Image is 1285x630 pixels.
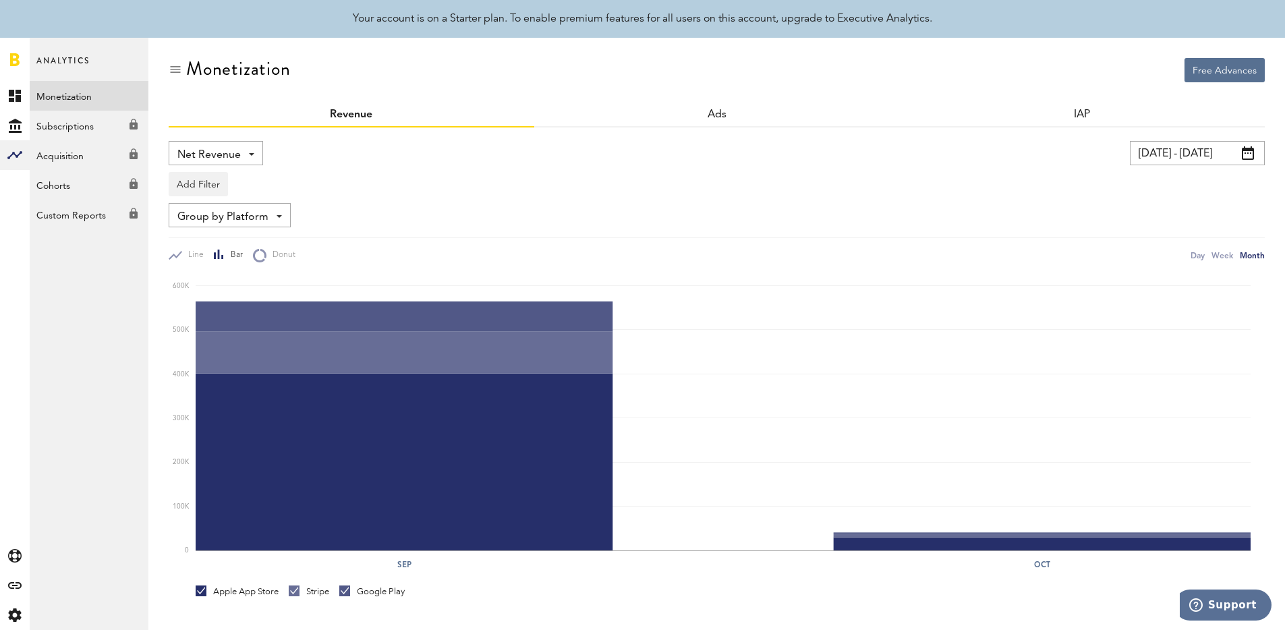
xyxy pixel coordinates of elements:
[186,58,291,80] div: Monetization
[173,503,190,510] text: 100K
[1240,248,1265,262] div: Month
[397,559,411,571] text: Sep
[266,250,295,261] span: Donut
[289,585,329,598] div: Stripe
[330,109,372,120] a: Revenue
[173,326,190,333] text: 500K
[173,283,190,289] text: 600K
[1191,248,1205,262] div: Day
[30,170,148,200] a: Cohorts
[708,109,726,120] a: Ads
[1074,109,1090,120] a: IAP
[1184,58,1265,82] button: Free Advances
[173,415,190,422] text: 300K
[339,585,405,598] div: Google Play
[1211,248,1233,262] div: Week
[30,140,148,170] a: Acquisition
[182,250,204,261] span: Line
[185,547,189,554] text: 0
[1034,559,1050,571] text: Oct
[30,111,148,140] a: Subscriptions
[177,206,268,229] span: Group by Platform
[1180,590,1272,623] iframe: Opens a widget where you can find more information
[173,371,190,378] text: 400K
[173,459,190,465] text: 200K
[30,81,148,111] a: Monetization
[36,53,90,81] span: Analytics
[225,250,243,261] span: Bar
[30,200,148,229] a: Custom Reports
[177,144,241,167] span: Net Revenue
[353,11,932,27] div: Your account is on a Starter plan. To enable premium features for all users on this account, upgr...
[169,172,228,196] button: Add Filter
[196,585,279,598] div: Apple App Store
